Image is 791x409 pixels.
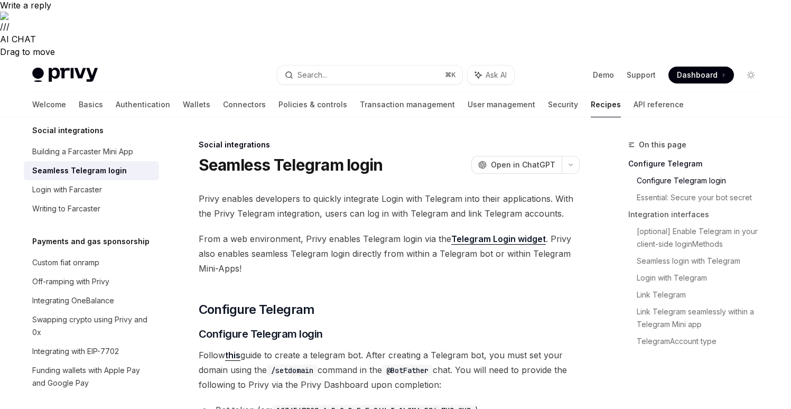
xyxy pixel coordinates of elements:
[637,172,768,189] a: Configure Telegram login
[382,365,433,376] code: @BotFather
[223,92,266,117] a: Connectors
[32,313,153,339] div: Swapping crypto using Privy and 0x
[24,199,159,218] a: Writing to Farcaster
[628,206,768,223] a: Integration interfaces
[471,156,562,174] button: Open in ChatGPT
[468,92,535,117] a: User management
[24,310,159,342] a: Swapping crypto using Privy and 0x
[637,286,768,303] a: Link Telegram
[468,66,514,85] button: Ask AI
[32,256,99,269] div: Custom fiat onramp
[32,235,150,248] h5: Payments and gas sponsorship
[32,345,119,358] div: Integrating with EIP-7702
[451,234,546,245] a: Telegram Login widget
[24,361,159,393] a: Funding wallets with Apple Pay and Google Pay
[267,365,318,376] code: /setdomain
[445,71,456,79] span: ⌘ K
[199,301,315,318] span: Configure Telegram
[24,161,159,180] a: Seamless Telegram login
[32,275,109,288] div: Off-ramping with Privy
[639,138,686,151] span: On this page
[24,342,159,361] a: Integrating with EIP-7702
[32,294,114,307] div: Integrating OneBalance
[225,350,240,361] a: this
[637,303,768,333] a: Link Telegram seamlessly within a Telegram Mini app
[593,70,614,80] a: Demo
[637,223,768,253] a: [optional] Enable Telegram in your client-side loginMethods
[32,183,102,196] div: Login with Farcaster
[199,191,580,221] span: Privy enables developers to quickly integrate Login with Telegram into their applications. With t...
[548,92,578,117] a: Security
[32,124,104,137] h5: Social integrations
[116,92,170,117] a: Authentication
[24,180,159,199] a: Login with Farcaster
[486,70,507,80] span: Ask AI
[24,272,159,291] a: Off-ramping with Privy
[677,70,718,80] span: Dashboard
[637,253,768,269] a: Seamless login with Telegram
[637,189,768,206] a: Essential: Secure your bot secret
[742,67,759,83] button: Toggle dark mode
[634,92,684,117] a: API reference
[183,92,210,117] a: Wallets
[24,142,159,161] a: Building a Farcaster Mini App
[628,155,768,172] a: Configure Telegram
[32,145,133,158] div: Building a Farcaster Mini App
[277,66,462,85] button: Search...⌘K
[199,155,383,174] h1: Seamless Telegram login
[297,69,327,81] div: Search...
[32,364,153,389] div: Funding wallets with Apple Pay and Google Pay
[32,202,100,215] div: Writing to Farcaster
[32,92,66,117] a: Welcome
[278,92,347,117] a: Policies & controls
[637,333,768,350] a: TelegramAccount type
[491,160,555,170] span: Open in ChatGPT
[591,92,621,117] a: Recipes
[79,92,103,117] a: Basics
[668,67,734,83] a: Dashboard
[32,68,98,82] img: light logo
[199,140,580,150] div: Social integrations
[627,70,656,80] a: Support
[199,231,580,276] span: From a web environment, Privy enables Telegram login via the . Privy also enables seamless Telegr...
[199,327,323,341] span: Configure Telegram login
[360,92,455,117] a: Transaction management
[32,164,127,177] div: Seamless Telegram login
[24,253,159,272] a: Custom fiat onramp
[199,348,580,392] span: Follow guide to create a telegram bot. After creating a Telegram bot, you must set your domain us...
[24,291,159,310] a: Integrating OneBalance
[637,269,768,286] a: Login with Telegram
